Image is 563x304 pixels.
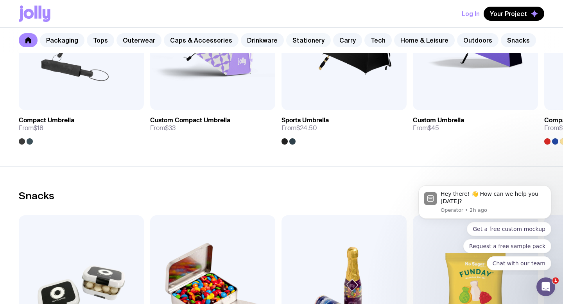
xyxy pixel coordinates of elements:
[428,124,439,132] span: $45
[241,33,284,47] a: Drinkware
[19,124,43,132] span: From
[462,7,480,21] button: Log In
[164,33,238,47] a: Caps & Accessories
[484,7,544,21] button: Your Project
[150,110,275,138] a: Custom Compact UmbrellaFrom$33
[87,33,114,47] a: Tops
[333,33,362,47] a: Carry
[501,33,536,47] a: Snacks
[19,116,74,124] h3: Compact Umbrella
[407,178,563,275] iframe: Intercom notifications message
[281,116,329,124] h3: Sports Umbrella
[165,124,176,132] span: $33
[413,110,538,138] a: Custom UmbrellaFrom$45
[19,190,54,202] h2: Snacks
[394,33,455,47] a: Home & Leisure
[286,33,331,47] a: Stationery
[281,124,317,132] span: From
[413,124,439,132] span: From
[150,116,230,124] h3: Custom Compact Umbrella
[19,110,144,145] a: Compact UmbrellaFrom$18
[150,124,176,132] span: From
[296,124,317,132] span: $24.50
[117,33,161,47] a: Outerwear
[34,124,43,132] span: $18
[536,277,555,296] iframe: Intercom live chat
[490,10,527,18] span: Your Project
[364,33,392,47] a: Tech
[457,33,498,47] a: Outdoors
[552,277,559,284] span: 1
[281,110,407,145] a: Sports UmbrellaFrom$24.50
[40,33,84,47] a: Packaging
[413,116,464,124] h3: Custom Umbrella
